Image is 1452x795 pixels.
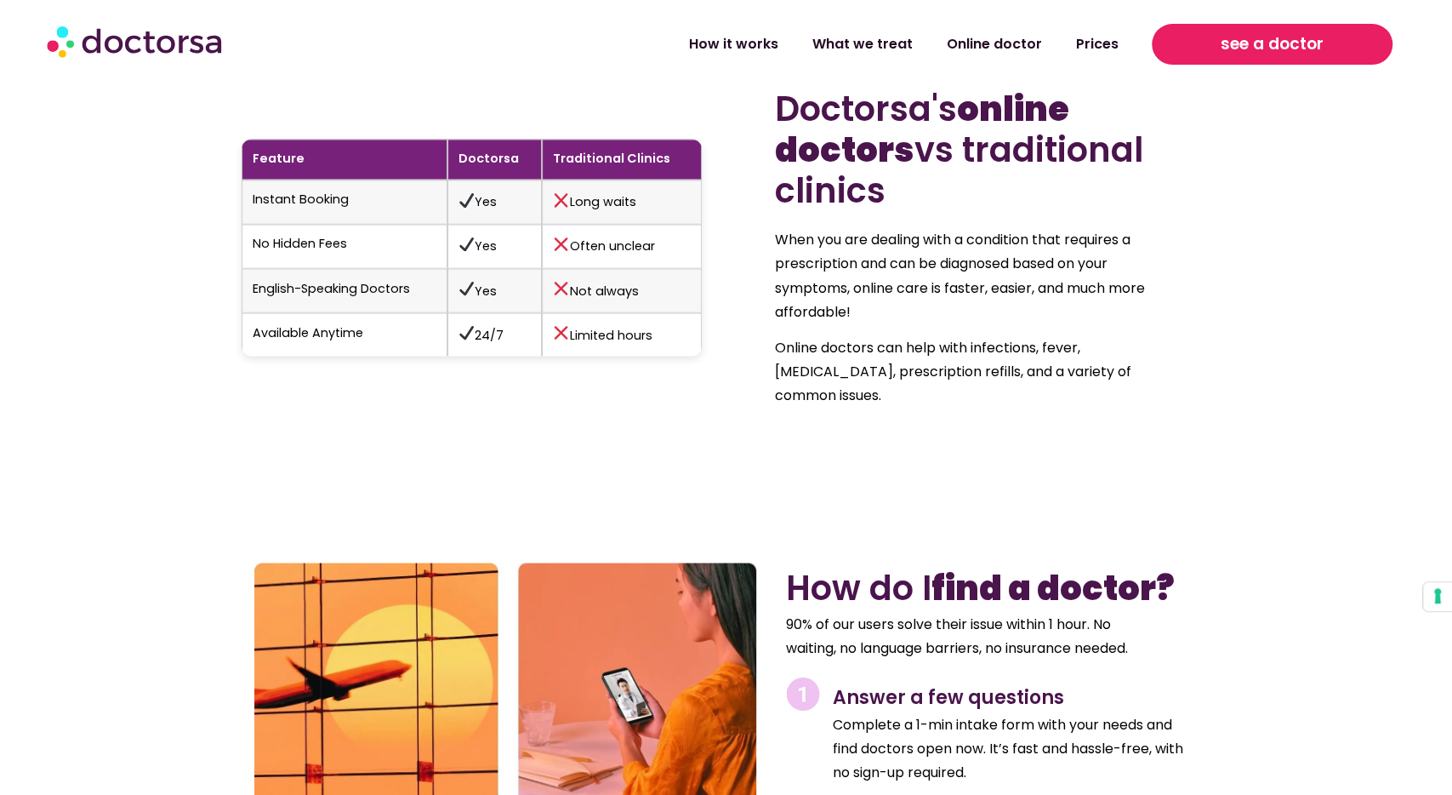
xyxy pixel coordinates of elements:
img: ✔️ [459,237,474,251]
b: ? [1156,563,1175,611]
img: ❌ [554,192,568,207]
td: English-Speaking Doctors [242,268,447,312]
a: Prices [1058,25,1135,64]
p: Online doctors can help with infections, fever, [MEDICAL_DATA], prescription refills, and a varie... [775,335,1170,407]
p: When you are dealing with a condition that requires a prescription and can be diagnosed based on ... [775,228,1170,323]
b: online doctors [775,85,1069,174]
td: Not always [542,268,702,312]
span: see a doctor [1221,31,1324,58]
img: ✔️ [459,281,474,295]
a: Online doctor [929,25,1058,64]
th: Doctorsa [447,139,542,180]
b: find a doctor [931,563,1175,611]
td: 24/7 [447,312,542,356]
th: Feature [242,139,447,180]
a: What we treat [794,25,929,64]
button: Your consent preferences for tracking technologies [1423,582,1452,611]
img: ❌ [554,281,568,295]
td: Yes [447,180,542,224]
span: Answer a few questions [833,683,1064,710]
nav: Menu [379,25,1135,64]
p: Complete a 1-min intake form with your needs and find doctors open now. It’s fast and hassle-free... [833,712,1193,784]
td: No Hidden Fees [242,224,447,268]
a: How it works [671,25,794,64]
td: Yes [447,268,542,312]
h2: Doctorsa's vs traditional clinics [775,89,1211,211]
a: see a doctor [1152,24,1392,65]
img: ❌ [554,237,568,251]
h2: How do I [786,567,1193,608]
p: 90% of our users solve their issue within 1 hour. No waiting, no language barriers, no insurance ... [786,612,1153,660]
td: Available Anytime [242,312,447,356]
td: Yes [447,224,542,268]
td: Often unclear [542,224,702,268]
img: ✔️ [459,325,474,340]
img: ❌ [554,325,568,340]
img: ✔️ [459,192,474,207]
td: Limited hours [542,312,702,356]
th: Traditional Clinics [542,139,702,180]
td: Instant Booking [242,180,447,224]
td: Long waits [542,180,702,224]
